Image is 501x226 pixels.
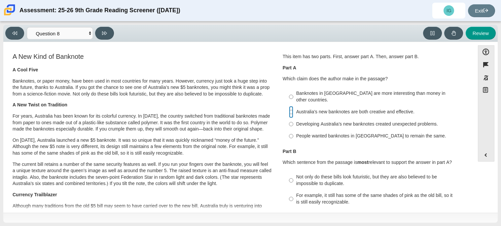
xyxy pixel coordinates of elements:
[478,84,494,98] button: Notepad
[444,27,463,40] button: Raise Your Hand
[13,192,57,198] b: Currency Trailblazer
[447,8,451,13] span: IG
[283,65,296,71] b: Part A
[13,53,272,60] h3: A New Kind of Banknote
[283,54,466,60] p: This item has two parts. First, answer part A. Then, answer part B.
[466,27,496,40] button: Review
[13,67,38,73] b: A Cool Five
[296,174,463,187] div: Not only do these bills look futuristic, but they are also believed to be impossible to duplicate.
[296,192,463,205] div: For example, it still has some of the same shades of pink as the old bill, so it is still easily ...
[13,102,67,108] b: A New Twist on Tradition
[283,159,466,166] p: Which sentence from the passage is relevant to support the answer in part A?
[3,3,17,17] img: Carmen School of Science & Technology
[478,71,494,84] button: Toggle response masking
[468,4,495,17] a: Exit
[283,76,466,82] p: Which claim does the author make in the passage?
[296,133,463,139] div: People wanted banknotes in [GEOGRAPHIC_DATA] to remain the same.
[19,3,180,19] div: Assessment: 25-26 9th Grade Reading Screener ([DATE])
[478,149,494,161] button: Expand menu. Displays the button labels.
[283,148,296,154] b: Part B
[296,121,463,128] div: Developing Australia’s new banknotes created unexpected problems.
[296,90,463,103] div: Banknotes in [GEOGRAPHIC_DATA] are more interesting than money in other countries.
[13,113,272,132] p: For years, Australia has been known for its colorful currency. In [DATE], the country switched fr...
[7,45,471,210] div: Assessment items
[357,159,368,165] b: most
[13,161,272,187] p: The current bill retains a number of the same security features as well. If you run your fingers ...
[13,137,272,157] p: On [DATE], Australia launched a new $5 banknote. It was so unique that it was quickly nicknamed “...
[478,45,494,58] button: Open Accessibility Menu
[296,109,463,115] div: Australia’s new banknotes are both creative and effective.
[478,58,494,71] button: Flag item
[3,12,17,18] a: Carmen School of Science & Technology
[13,78,272,97] p: Banknotes, or paper money, have been used in most countries for many years. However, currency jus...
